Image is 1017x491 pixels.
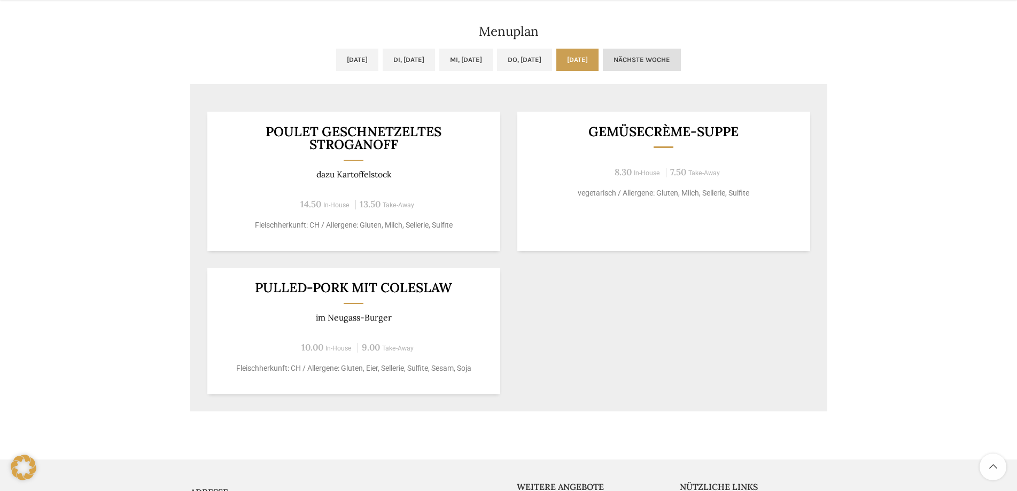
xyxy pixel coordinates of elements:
span: 13.50 [360,198,381,210]
a: Do, [DATE] [497,49,552,71]
a: Nächste Woche [603,49,681,71]
span: 10.00 [301,341,323,353]
p: im Neugass-Burger [220,313,487,323]
span: 7.50 [670,166,686,178]
span: 14.50 [300,198,321,210]
a: [DATE] [556,49,599,71]
p: Fleischherkunft: CH / Allergene: Gluten, Milch, Sellerie, Sulfite [220,220,487,231]
p: Fleischherkunft: CH / Allergene: Gluten, Eier, Sellerie, Sulfite, Sesam, Soja [220,363,487,374]
span: 8.30 [615,166,632,178]
span: In-House [634,169,660,177]
h2: Menuplan [190,25,827,38]
p: dazu Kartoffelstock [220,169,487,180]
span: In-House [323,201,350,209]
a: Mi, [DATE] [439,49,493,71]
p: vegetarisch / Allergene: Gluten, Milch, Sellerie, Sulfite [530,188,797,199]
h3: Gemüsecrème-Suppe [530,125,797,138]
span: In-House [325,345,352,352]
span: 9.00 [362,341,380,353]
h3: POULET GESCHNETZELTES STROGANOFF [220,125,487,151]
span: Take-Away [382,345,414,352]
a: [DATE] [336,49,378,71]
a: Di, [DATE] [383,49,435,71]
h3: Pulled-Pork mit Coleslaw [220,281,487,294]
span: Take-Away [383,201,414,209]
span: Take-Away [688,169,720,177]
a: Scroll to top button [980,454,1006,480]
